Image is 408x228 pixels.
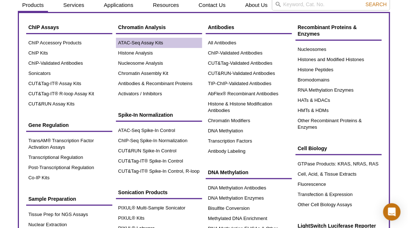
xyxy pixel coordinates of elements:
span: Sonication Products [118,189,168,195]
a: RNA Methylation Enzymes [296,85,382,95]
a: Antibodies & Recombinant Proteins [116,79,202,89]
a: HMTs & HDMs [296,105,382,116]
a: Transfection & Expression [296,189,382,200]
button: Search [364,1,389,8]
a: Other Cell Biology Assays [296,200,382,210]
a: Histone & Histone Modification Antibodies [206,99,292,116]
a: CUT&Tag-IT® R-loop Assay Kit [26,89,112,99]
a: CUT&RUN-Validated Antibodies [206,68,292,79]
a: ChIP-Seq Spike-In Normalization [116,136,202,146]
a: DNA Methylation Enzymes [206,193,292,203]
div: Open Intercom Messenger [383,203,401,221]
a: CUT&Tag-IT® Spike-In Control [116,156,202,166]
a: All Antibodies [206,38,292,48]
a: ChIP Assays [26,20,112,34]
a: ChIP-Validated Antibodies [26,58,112,68]
a: Sonicators [26,68,112,79]
a: Antibody Labeling [206,146,292,156]
a: Antibodies [206,20,292,34]
a: Chromatin Analysis [116,20,202,34]
a: ATAC-Seq Spike-In Control [116,125,202,136]
a: Bromodomains [296,75,382,85]
span: DNA Methylation [208,169,248,175]
a: TIP-ChIP-Validated Antibodies [206,79,292,89]
a: ATAC-Seq Assay Kits [116,38,202,48]
a: Chromatin Modifiers [206,116,292,126]
a: GTPase Products: KRAS, NRAS, RAS [296,159,382,169]
a: Transcription Factors [206,136,292,146]
a: CUT&Tag-IT® Spike-In Control, R-loop [116,166,202,176]
a: Methylated DNA Enrichment [206,213,292,224]
a: Sonication Products [116,185,202,199]
span: Chromatin Analysis [118,24,166,30]
a: HATs & HDACs [296,95,382,105]
a: Nucleosomes [296,44,382,55]
a: Fluorescence [296,179,382,189]
a: Bisulfite Conversion [206,203,292,213]
a: Gene Regulation [26,118,112,132]
a: ChIP Kits [26,48,112,58]
a: ChIP-Validated Antibodies [206,48,292,58]
a: Other Recombinant Proteins & Enzymes [296,116,382,132]
span: Recombinant Proteins & Enzymes [298,24,357,37]
a: Transcriptional Regulation [26,152,112,163]
span: Sample Preparation [28,196,76,202]
a: TransAM® Transcription Factor Activation Assays [26,136,112,152]
span: Spike-In Normalization [118,112,173,118]
a: DNA Methylation [206,126,292,136]
a: ChIP Accessory Products [26,38,112,48]
a: Cell Biology [296,141,382,155]
a: DNA Methylation [206,165,292,179]
a: Sample Preparation [26,192,112,206]
a: Histone Peptides [296,65,382,75]
a: Nucleosome Analysis [116,58,202,68]
a: Co-IP Kits [26,173,112,183]
a: Post-Transcriptional Regulation [26,163,112,173]
a: Histone Analysis [116,48,202,58]
span: Cell Biology [298,145,327,151]
a: Cell, Acid, & Tissue Extracts [296,169,382,179]
a: PIXUL® Multi-Sample Sonicator [116,203,202,213]
span: Antibodies [208,24,234,30]
a: Spike-In Normalization [116,108,202,122]
a: CUT&RUN Assay Kits [26,99,112,109]
a: Recombinant Proteins & Enzymes [296,20,382,41]
span: ChIP Assays [28,24,59,30]
a: CUT&Tag-Validated Antibodies [206,58,292,68]
a: CUT&Tag-IT® Assay Kits [26,79,112,89]
span: Search [366,1,387,7]
a: AbFlex® Recombinant Antibodies [206,89,292,99]
a: CUT&RUN Spike-In Control [116,146,202,156]
a: DNA Methylation Antibodies [206,183,292,193]
a: Chromatin Assembly Kit [116,68,202,79]
a: PIXUL® Kits [116,213,202,223]
span: Gene Regulation [28,122,69,128]
a: Activators / Inhibitors [116,89,202,99]
a: Histones and Modified Histones [296,55,382,65]
a: Tissue Prep for NGS Assays [26,209,112,220]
